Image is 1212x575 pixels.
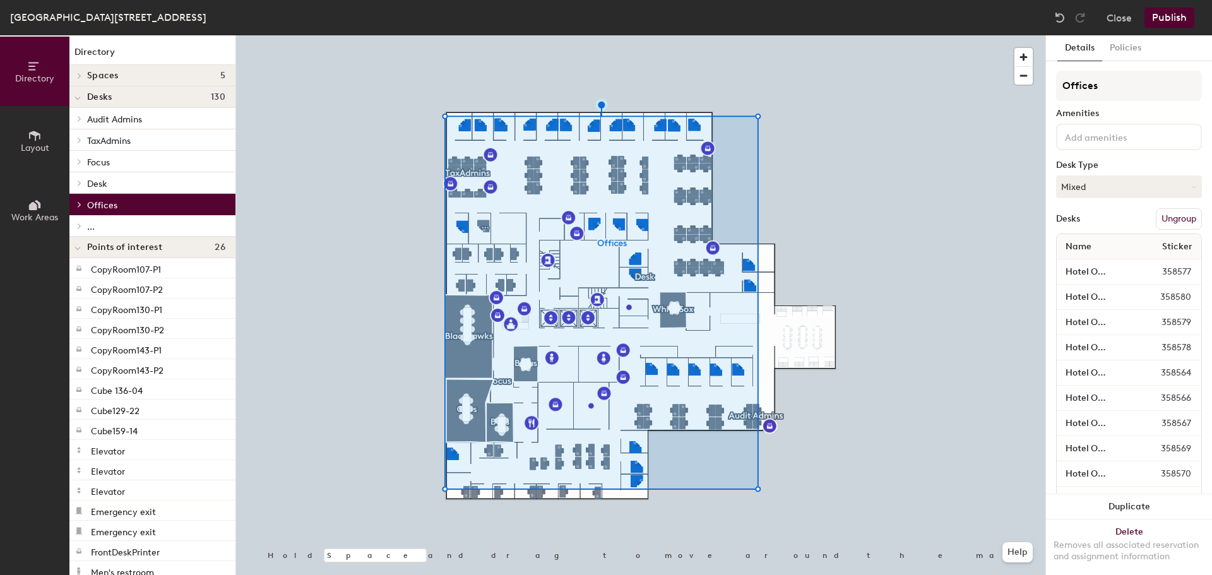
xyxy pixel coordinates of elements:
[10,9,206,25] div: [GEOGRAPHIC_DATA][STREET_ADDRESS]
[1131,442,1199,456] span: 358569
[1059,288,1130,306] input: Unnamed desk
[91,321,164,336] p: CopyRoom130-P2
[1156,208,1202,230] button: Ungroup
[1056,214,1080,224] div: Desks
[1059,235,1098,258] span: Name
[91,341,162,356] p: CopyRoom143-P1
[11,212,58,223] span: Work Areas
[87,92,112,102] span: Desks
[1054,11,1066,24] img: Undo
[91,402,140,417] p: Cube129-22
[215,242,225,252] span: 26
[1131,316,1199,329] span: 358579
[21,143,49,153] span: Layout
[91,543,160,558] p: FrontDeskPrinter
[1059,364,1131,382] input: Unnamed desk
[87,157,110,168] span: Focus
[15,73,54,84] span: Directory
[1046,519,1212,575] button: DeleteRemoves all associated reservation and assignment information
[87,114,142,125] span: Audit Admins
[1059,440,1131,458] input: Unnamed desk
[87,71,119,81] span: Spaces
[1131,417,1199,430] span: 358567
[1144,8,1194,28] button: Publish
[1059,389,1131,407] input: Unnamed desk
[1133,492,1199,506] span: 358571
[1130,290,1199,304] span: 358580
[1131,341,1199,355] span: 358578
[1059,490,1133,508] input: Unnamed desk
[1062,129,1176,144] input: Add amenities
[91,523,156,538] p: Emergency exit
[1056,109,1202,119] div: Amenities
[220,71,225,81] span: 5
[1059,339,1131,357] input: Unnamed desk
[69,45,235,65] h1: Directory
[1131,366,1199,380] span: 358564
[91,261,161,275] p: CopyRoom107-P1
[1156,235,1199,258] span: Sticker
[1131,467,1199,481] span: 358570
[1059,465,1131,483] input: Unnamed desk
[1056,175,1202,198] button: Mixed
[87,200,117,211] span: Offices
[1102,35,1149,61] button: Policies
[91,503,156,518] p: Emergency exit
[1056,160,1202,170] div: Desk Type
[1059,415,1131,432] input: Unnamed desk
[1131,391,1199,405] span: 358566
[87,222,95,232] span: ...
[91,362,163,376] p: CopyRoom143-P2
[91,442,125,457] p: Elevator
[91,463,125,477] p: Elevator
[1046,494,1212,519] button: Duplicate
[87,179,107,189] span: Desk
[87,242,162,252] span: Points of interest
[87,136,131,146] span: TaxAdmins
[91,422,138,437] p: Cube159-14
[1132,265,1199,279] span: 358577
[1107,8,1132,28] button: Close
[211,92,225,102] span: 130
[91,382,143,396] p: Cube 136-04
[1054,540,1204,562] div: Removes all associated reservation and assignment information
[1002,542,1033,562] button: Help
[1059,263,1132,281] input: Unnamed desk
[91,281,163,295] p: CopyRoom107-P2
[1059,314,1131,331] input: Unnamed desk
[1057,35,1102,61] button: Details
[91,301,162,316] p: CopyRoom130-P1
[1074,11,1086,24] img: Redo
[91,483,125,497] p: Elevator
